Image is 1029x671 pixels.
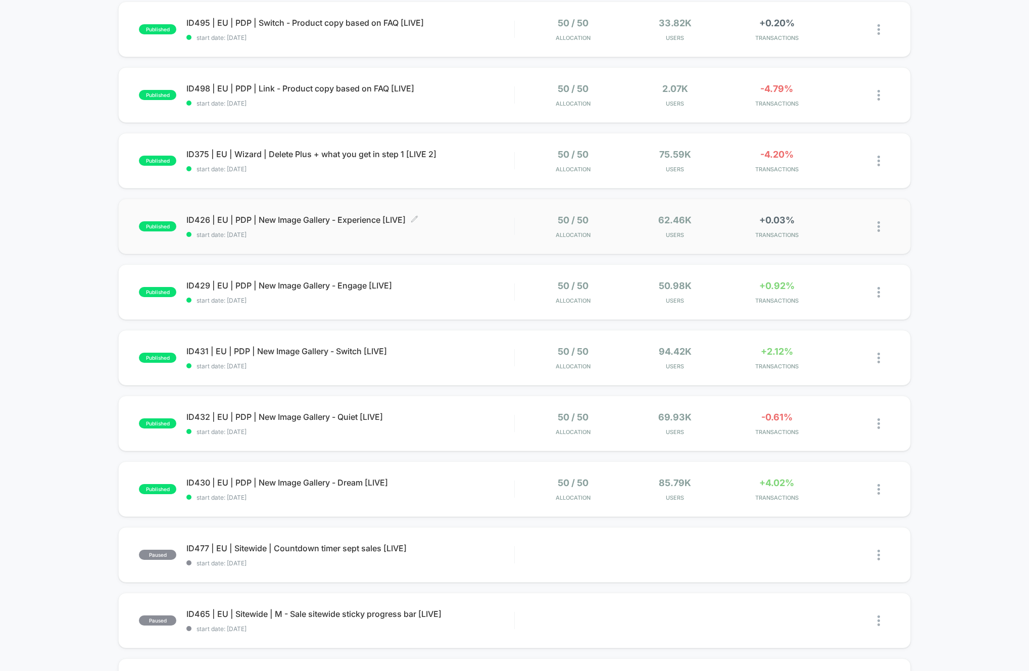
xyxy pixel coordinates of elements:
span: start date: [DATE] [186,165,514,173]
span: 75.59k [659,149,691,160]
span: 50 / 50 [558,215,589,225]
img: close [877,418,880,429]
span: Users [627,428,723,436]
span: Users [627,297,723,304]
span: start date: [DATE] [186,100,514,107]
span: Allocation [556,34,591,41]
span: 50 / 50 [558,412,589,422]
span: +0.20% [759,18,795,28]
span: -4.79% [760,83,793,94]
span: Allocation [556,494,591,501]
span: paused [139,550,176,560]
span: Allocation [556,100,591,107]
span: published [139,287,176,297]
span: 50 / 50 [558,18,589,28]
span: ID431 | EU | PDP | New Image Gallery - Switch [LIVE] [186,346,514,356]
span: 50.98k [659,280,692,291]
span: ID477 | EU | Sitewide | Countdown timer sept sales [LIVE] [186,543,514,553]
img: close [877,287,880,298]
span: TRANSACTIONS [728,34,825,41]
span: 50 / 50 [558,149,589,160]
span: published [139,353,176,363]
span: Users [627,166,723,173]
span: Allocation [556,166,591,173]
span: published [139,90,176,100]
span: published [139,221,176,231]
span: TRANSACTIONS [728,166,825,173]
img: close [877,24,880,35]
span: paused [139,615,176,626]
img: close [877,90,880,101]
img: close [877,156,880,166]
span: +2.12% [761,346,793,357]
span: +0.03% [759,215,795,225]
span: ID375 | EU | Wizard | Delete Plus + what you get in step 1 [LIVE 2] [186,149,514,159]
img: close [877,550,880,560]
span: 50 / 50 [558,83,589,94]
span: Allocation [556,231,591,238]
span: published [139,156,176,166]
span: TRANSACTIONS [728,428,825,436]
span: 62.46k [658,215,692,225]
span: 33.82k [659,18,692,28]
span: TRANSACTIONS [728,231,825,238]
span: TRANSACTIONS [728,363,825,370]
span: start date: [DATE] [186,34,514,41]
span: Users [627,34,723,41]
span: ID426 | EU | PDP | New Image Gallery - Experience [LIVE] [186,215,514,225]
img: close [877,221,880,232]
span: -4.20% [760,149,794,160]
span: +0.92% [759,280,795,291]
span: 69.93k [658,412,692,422]
span: ID429 | EU | PDP | New Image Gallery - Engage [LIVE] [186,280,514,291]
span: start date: [DATE] [186,297,514,304]
span: Users [627,363,723,370]
span: Users [627,100,723,107]
span: ID498 | EU | PDP | Link - Product copy based on FAQ [LIVE] [186,83,514,93]
span: 94.42k [659,346,692,357]
img: close [877,615,880,626]
span: ID430 | EU | PDP | New Image Gallery - Dream [LIVE] [186,477,514,488]
span: Users [627,494,723,501]
span: TRANSACTIONS [728,297,825,304]
span: ID465 | EU | Sitewide | M - Sale sitewide sticky progress bar [LIVE] [186,609,514,619]
span: start date: [DATE] [186,494,514,501]
span: Allocation [556,428,591,436]
span: ID432 | EU | PDP | New Image Gallery - Quiet [LIVE] [186,412,514,422]
span: Allocation [556,297,591,304]
span: TRANSACTIONS [728,100,825,107]
span: start date: [DATE] [186,231,514,238]
span: 2.07k [662,83,688,94]
span: -0.61% [761,412,793,422]
span: 50 / 50 [558,346,589,357]
span: published [139,484,176,494]
span: ID495 | EU | PDP | Switch - Product copy based on FAQ [LIVE] [186,18,514,28]
span: published [139,418,176,428]
span: 50 / 50 [558,477,589,488]
img: close [877,484,880,495]
span: start date: [DATE] [186,428,514,436]
span: +4.02% [759,477,794,488]
img: close [877,353,880,363]
span: 85.79k [659,477,691,488]
span: TRANSACTIONS [728,494,825,501]
span: published [139,24,176,34]
span: start date: [DATE] [186,362,514,370]
span: Users [627,231,723,238]
span: 50 / 50 [558,280,589,291]
span: start date: [DATE] [186,559,514,567]
span: start date: [DATE] [186,625,514,633]
span: Allocation [556,363,591,370]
